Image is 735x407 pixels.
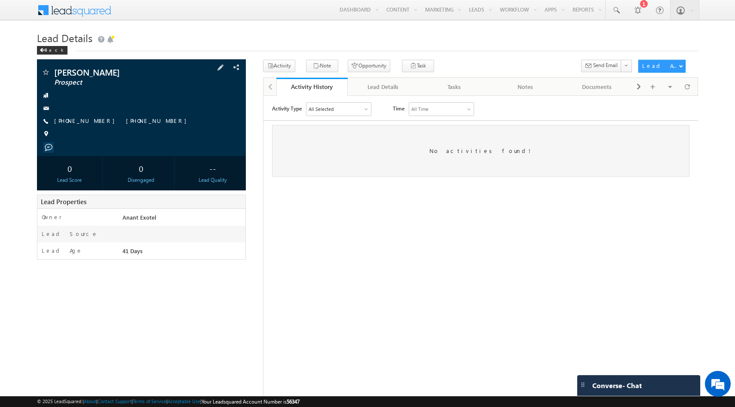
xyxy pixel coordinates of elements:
[37,398,300,406] span: © 2025 LeadSquared | | | | |
[419,78,490,96] a: Tasks
[37,46,72,53] a: Back
[42,213,62,221] label: Owner
[276,78,348,96] a: Activity History
[287,398,300,405] span: 56347
[133,398,166,404] a: Terms of Service
[426,82,483,92] div: Tasks
[39,176,101,184] div: Lead Score
[402,60,434,72] button: Task
[41,197,86,206] span: Lead Properties
[110,160,172,176] div: 0
[182,160,243,176] div: --
[638,60,686,73] button: Lead Actions
[348,60,390,72] button: Opportunity
[42,230,98,238] label: Lead Source
[110,176,172,184] div: Disengaged
[490,78,561,96] a: Notes
[54,78,184,87] span: Prospect
[263,60,295,72] button: Activity
[348,78,419,96] a: Lead Details
[581,60,622,72] button: Send Email
[43,7,107,20] div: All Selected
[54,68,184,77] span: [PERSON_NAME]
[168,398,200,404] a: Acceptable Use
[9,6,38,19] span: Activity Type
[561,78,633,96] a: Documents
[148,9,165,17] div: All Time
[122,214,156,221] span: Anant Exotel
[39,160,101,176] div: 0
[592,382,642,389] span: Converse - Chat
[37,31,92,45] span: Lead Details
[37,46,67,55] div: Back
[642,62,679,70] div: Lead Actions
[202,398,300,405] span: Your Leadsquared Account Number is
[568,82,625,92] div: Documents
[579,381,586,388] img: carter-drag
[9,29,426,81] div: No activities found!
[129,6,141,19] span: Time
[42,247,83,254] label: Lead Age
[98,398,132,404] a: Contact Support
[182,176,243,184] div: Lead Quality
[45,9,70,17] div: All Selected
[355,82,411,92] div: Lead Details
[306,60,338,72] button: Note
[283,83,341,91] div: Activity History
[120,247,245,259] div: 41 Days
[497,82,554,92] div: Notes
[54,117,119,124] a: [PHONE_NUMBER]
[84,398,96,404] a: About
[593,61,618,69] span: Send Email
[126,117,191,124] a: [PHONE_NUMBER]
